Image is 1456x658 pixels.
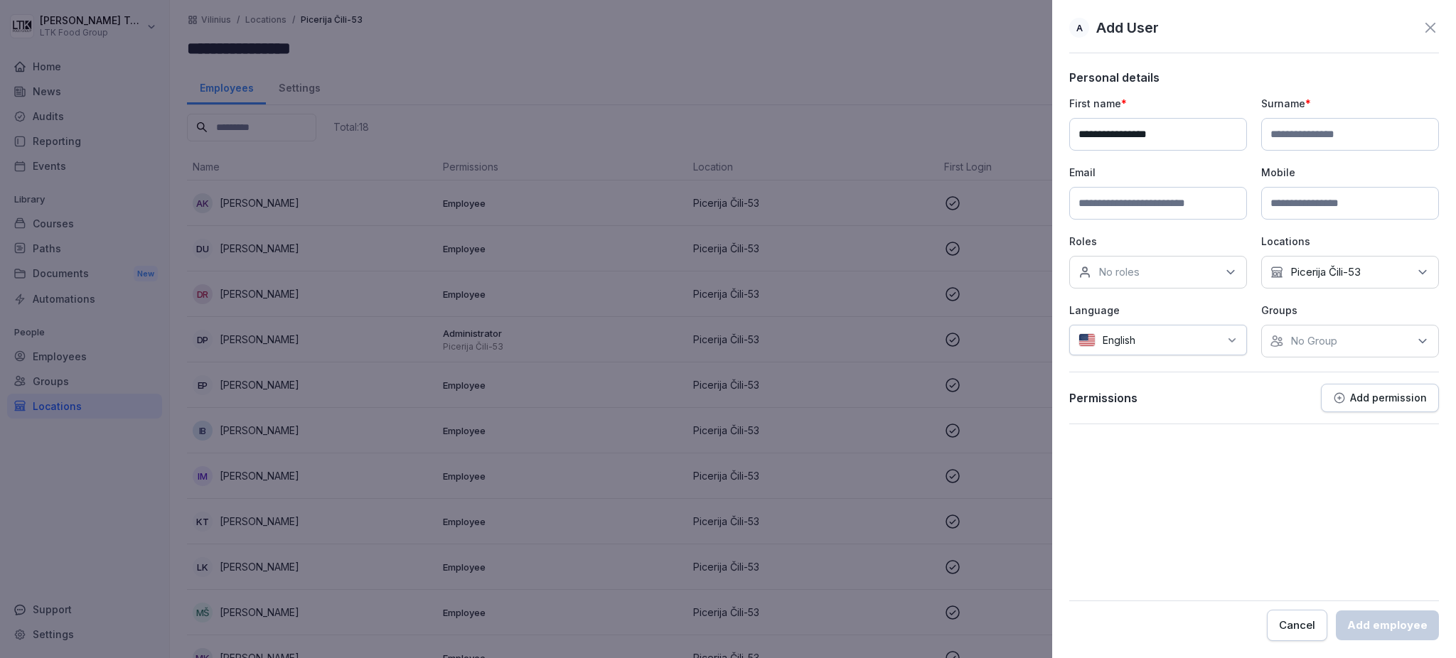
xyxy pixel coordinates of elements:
[1069,303,1247,318] p: Language
[1261,303,1439,318] p: Groups
[1069,18,1089,38] div: A
[1321,384,1439,412] button: Add permission
[1347,617,1428,633] div: Add employee
[1290,265,1361,279] p: Picerija Čili-53
[1261,96,1439,111] p: Surname
[1098,265,1140,279] p: No roles
[1350,392,1427,404] p: Add permission
[1267,610,1327,641] button: Cancel
[1069,165,1247,180] p: Email
[1290,334,1337,348] p: No Group
[1069,234,1247,249] p: Roles
[1078,333,1096,347] img: us.svg
[1336,610,1439,640] button: Add employee
[1069,96,1247,111] p: First name
[1069,325,1247,355] div: English
[1069,391,1137,405] p: Permissions
[1096,17,1159,38] p: Add User
[1069,70,1439,85] p: Personal details
[1261,234,1439,249] p: Locations
[1279,617,1315,633] div: Cancel
[1261,165,1439,180] p: Mobile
